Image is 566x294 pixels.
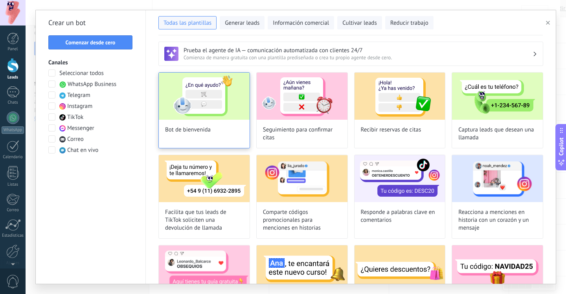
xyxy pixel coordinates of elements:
[342,19,377,27] span: Cultivar leads
[67,91,90,99] span: Telegram
[67,146,98,154] span: Chat en vivo
[452,73,543,120] img: Captura leads que desean una llamada
[337,16,382,29] button: Cultivar leads
[67,102,92,110] span: Instagram
[2,126,24,134] div: WhatsApp
[361,208,439,224] span: Responde a palabras clave en comentarios
[268,16,334,29] button: Información comercial
[452,155,543,202] img: Reacciona a menciones en historia con un corazón y un mensaje
[2,155,24,160] div: Calendario
[68,80,116,88] span: WhatsApp Business
[165,208,243,232] span: Facilita que tus leads de TikTok soliciten una devolución de llamada
[48,59,133,66] h3: Canales
[385,16,434,29] button: Reducir trabajo
[159,73,250,120] img: Bot de bienvenida
[273,19,329,27] span: Información comercial
[66,40,116,45] span: Comenzar desde cero
[458,208,537,232] span: Reacciona a menciones en historia con un corazón y un mensaje
[257,245,347,292] img: Agenda mensajes promocionales sobre eventos, ofertas y más
[452,245,543,292] img: Envía cód. promo al recibir palabras clave de clientes por DM en TikTok
[184,47,533,54] h3: Prueba el agente de IA — comunicación automatizada con clientes 24/7
[48,16,133,29] h2: Crear un bot
[220,16,265,29] button: Generar leads
[361,126,421,134] span: Recibir reservas de citas
[263,208,341,232] span: Comparte códigos promocionales para menciones en historias
[67,113,83,121] span: TikTok
[59,69,104,77] span: Seleccionar todos
[2,208,24,213] div: Correo
[355,73,445,120] img: Recibir reservas de citas
[67,135,84,143] span: Correo
[2,75,24,80] div: Leads
[225,19,259,27] span: Generar leads
[165,126,211,134] span: Bot de bienvenida
[2,233,24,238] div: Estadísticas
[159,155,250,202] img: Facilita que tus leads de TikTok soliciten una devolución de llamada
[458,126,537,142] span: Captura leads que desean una llamada
[2,47,24,52] div: Panel
[557,137,565,155] span: Copilot
[164,19,211,27] span: Todas las plantillas
[263,126,341,142] span: Seguimiento para confirmar citas
[184,54,533,61] span: Comienza de manera gratuita con una plantilla prediseñada o crea tu propio agente desde cero.
[67,124,94,132] span: Messenger
[2,182,24,187] div: Listas
[2,100,24,105] div: Chats
[390,19,428,27] span: Reducir trabajo
[159,245,250,292] img: Comparte premios exclusivos con los seguidores
[48,35,132,49] button: Comenzar desde cero
[158,16,217,29] button: Todas las plantillas
[257,155,347,202] img: Comparte códigos promocionales para menciones en historias
[355,245,445,292] img: Envía códigos promocionales a partir de palabras clave en los mensajes
[257,73,347,120] img: Seguimiento para confirmar citas
[355,155,445,202] img: Responde a palabras clave en comentarios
